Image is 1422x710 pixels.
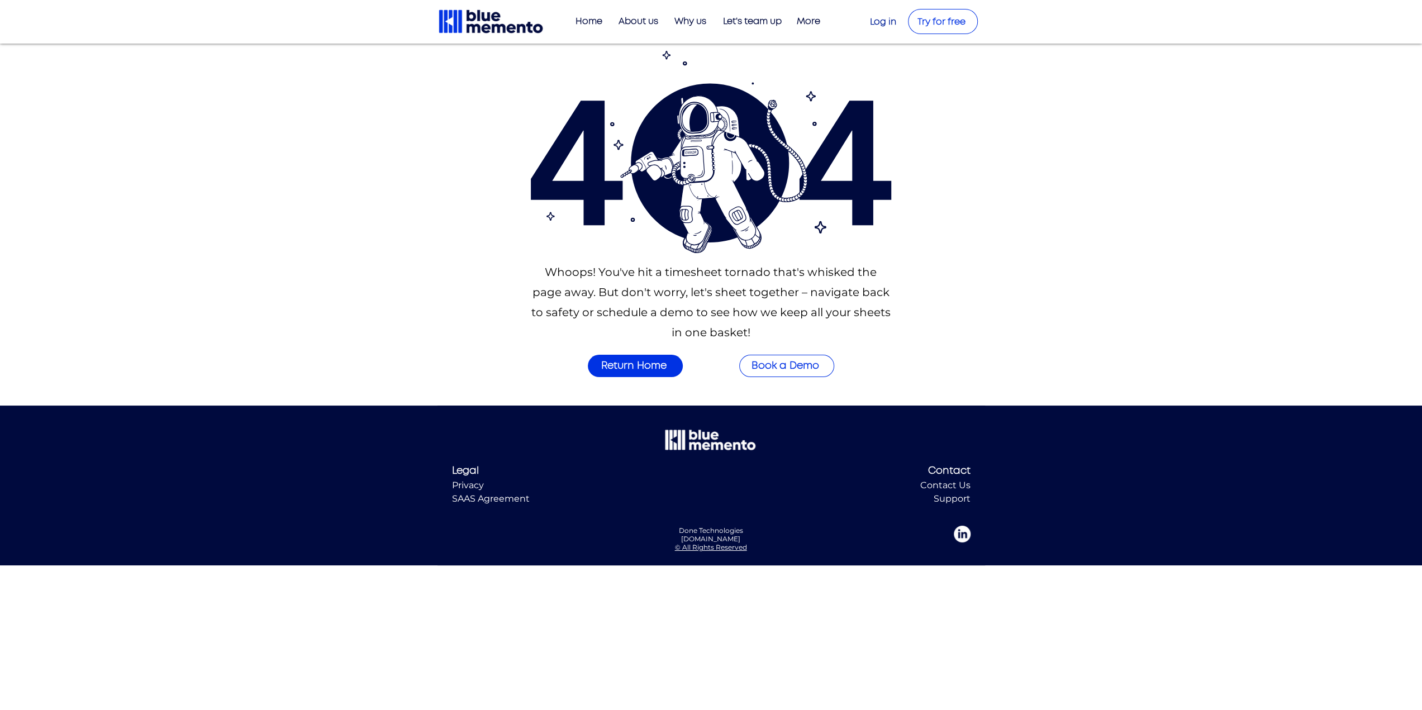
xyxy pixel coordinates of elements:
span: Return Home [601,361,667,371]
a: SAAS Agreement [452,493,530,504]
a: Return Home [588,355,683,377]
p: Let's team up [717,12,787,31]
span: Whoops! You've hit a timesheet tornado that's whisked the page away. But don't worry, let's sheet... [531,265,891,339]
img: LinkedIn [954,526,971,542]
span: Legal [452,466,479,476]
svg: 404 Astronaut lost in space [531,51,891,253]
ul: Social Bar [954,526,971,542]
p: More [791,12,826,31]
img: Blue Memento black logo [437,8,544,35]
a: Book a Demo [739,355,834,377]
a: Why us [664,12,712,31]
a: Support [934,493,971,504]
img: Blue Memento white logo [664,428,757,451]
a: Done Technologies [DOMAIN_NAME] [679,526,743,543]
a: Try for free [908,9,978,34]
p: About us [613,12,664,31]
a: Privacy [452,480,484,490]
a: Log in [870,17,896,26]
span: Book a Demo [752,361,819,371]
a: Contact Us [920,480,971,490]
a: About us [608,12,664,31]
p: Home [570,12,608,31]
nav: Site [565,12,826,31]
span: Try for free [917,17,966,26]
a: Let's team up [712,12,787,31]
span: Contact [928,466,971,476]
a: Home [565,12,608,31]
p: Why us [669,12,712,31]
a: © All Rights Reserved [675,543,747,551]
